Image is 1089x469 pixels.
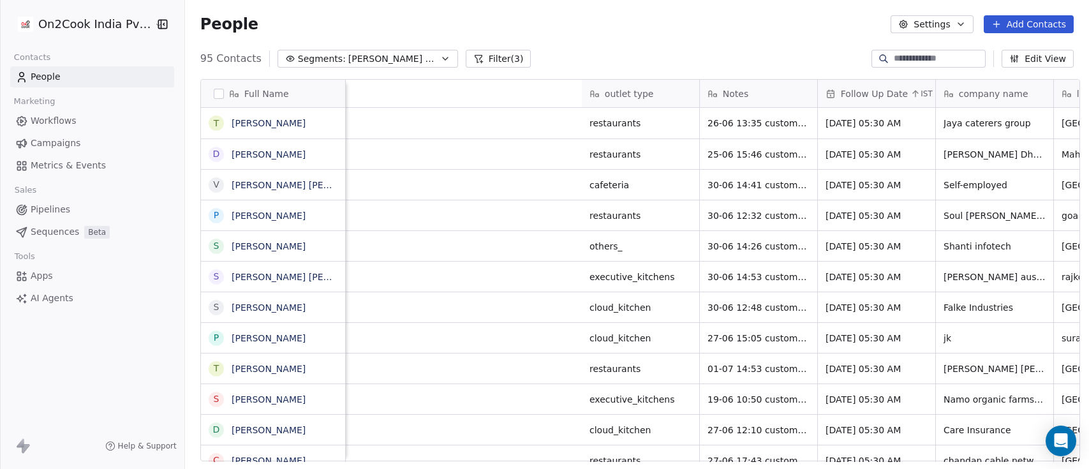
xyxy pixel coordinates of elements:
[232,118,306,128] a: [PERSON_NAME]
[589,454,692,467] span: restaurants
[841,87,908,100] span: Follow Up Date
[826,209,928,222] span: [DATE] 05:30 AM
[10,133,174,154] a: Campaigns
[10,110,174,131] a: Workflows
[213,454,219,467] div: C
[589,332,692,345] span: cloud_kitchen
[213,239,219,253] div: S
[212,147,219,161] div: D
[232,364,306,374] a: [PERSON_NAME]
[959,87,1028,100] span: company name
[348,52,438,66] span: [PERSON_NAME] Follow Up
[466,50,531,68] button: Filter(3)
[214,209,219,222] div: P
[9,181,42,200] span: Sales
[232,456,306,466] a: [PERSON_NAME]
[984,15,1074,33] button: Add Contacts
[589,271,692,283] span: executive_kitchens
[707,240,810,253] span: 30-06 14:26 customer is doing cloud kitchen have multiple cuisines told me to share brochure and ...
[10,66,174,87] a: People
[605,87,654,100] span: outlet type
[105,441,177,451] a: Help & Support
[200,51,262,66] span: 95 Contacts
[589,117,692,130] span: restaurants
[84,226,110,239] span: Beta
[214,362,219,375] div: T
[232,333,306,343] a: [PERSON_NAME]
[589,424,692,436] span: cloud_kitchen
[944,179,1046,191] span: Self-employed
[1002,50,1074,68] button: Edit View
[944,393,1046,406] span: Namo organic farms pvt ltd.
[213,392,219,406] div: S
[700,80,817,107] div: Notes
[232,180,383,190] a: [PERSON_NAME] [PERSON_NAME]
[582,80,699,107] div: outlet type
[298,52,346,66] span: Segments:
[118,441,177,451] span: Help & Support
[707,393,810,406] span: 19-06 10:50 customer think the device is harmful as it has microwave explained why it is safe bro...
[213,178,219,191] div: V
[213,270,219,283] div: S
[10,265,174,287] a: Apps
[31,159,106,172] span: Metrics & Events
[826,117,928,130] span: [DATE] 05:30 AM
[944,117,1046,130] span: Jaya caterers group
[31,70,61,84] span: People
[31,203,70,216] span: Pipelines
[232,394,306,405] a: [PERSON_NAME]
[232,425,306,435] a: [PERSON_NAME]
[707,362,810,375] span: 01-07 14:53 customer is not understanding what i am explaining about the device send him details ...
[707,117,810,130] span: 26-06 13:35 customer has a catering business as well as restuarant he told me to share brochure a...
[10,288,174,309] a: AI Agents
[589,301,692,314] span: cloud_kitchen
[31,292,73,305] span: AI Agents
[589,148,692,161] span: restaurants
[214,117,219,130] div: T
[944,209,1046,222] span: Soul [PERSON_NAME] Goa
[826,240,928,253] span: [DATE] 05:30 AM
[707,454,810,467] span: 27-06 17:43 customer told me to share brochure and videos 18-06 12:33 customer didnt pickup the c...
[826,393,928,406] span: [DATE] 05:30 AM
[200,15,258,34] span: People
[232,211,306,221] a: [PERSON_NAME]
[707,271,810,283] span: 30-06 14:53 customer told me to share brochure and details first he want to plan commercial kitchen
[232,149,306,160] a: [PERSON_NAME]
[707,209,810,222] span: 30-06 12:32 customer told me to share brochure and details in whatsapp
[707,332,810,345] span: 27-06 15:05 customer have qsr chain he will talk to his owner about the device told me to share b...
[201,80,345,107] div: Full Name
[31,269,53,283] span: Apps
[8,92,61,111] span: Marketing
[944,148,1046,161] span: [PERSON_NAME] Dhaba
[1046,426,1076,456] div: Open Intercom Messenger
[10,199,174,220] a: Pipelines
[826,454,928,467] span: [DATE] 05:30 AM
[31,225,79,239] span: Sequences
[212,423,219,436] div: D
[826,362,928,375] span: [DATE] 05:30 AM
[826,332,928,345] span: [DATE] 05:30 AM
[589,240,692,253] span: others_
[589,209,692,222] span: restaurants
[38,16,151,33] span: On2Cook India Pvt. Ltd.
[944,240,1046,253] span: Shanti infotech
[944,454,1046,467] span: chandan cable network
[9,247,40,266] span: Tools
[891,15,973,33] button: Settings
[589,362,692,375] span: restaurants
[944,362,1046,375] span: [PERSON_NAME] [PERSON_NAME]
[944,271,1046,283] span: [PERSON_NAME] aushadhalaya
[826,271,928,283] span: [DATE] 05:30 AM
[31,114,77,128] span: Workflows
[232,302,306,313] a: [PERSON_NAME]
[944,332,1046,345] span: jk
[8,48,56,67] span: Contacts
[232,241,306,251] a: [PERSON_NAME]
[707,179,810,191] span: 30-06 14:41 customer is planning for a cafe told me to share brochure and details
[936,80,1053,107] div: company name
[18,17,33,32] img: on2cook%20logo-04%20copy.jpg
[244,87,289,100] span: Full Name
[213,301,219,314] div: S
[723,87,748,100] span: Notes
[15,13,146,35] button: On2Cook India Pvt. Ltd.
